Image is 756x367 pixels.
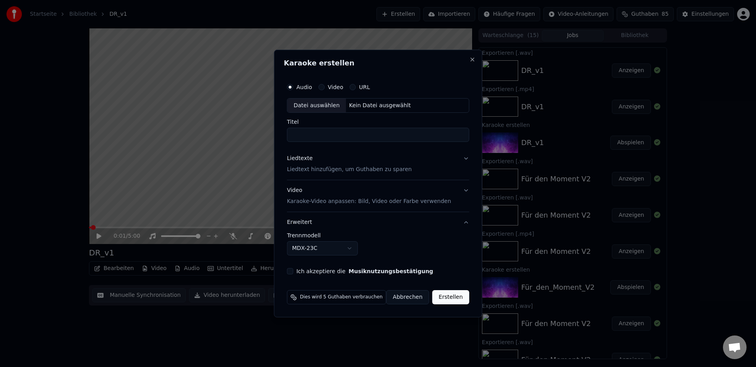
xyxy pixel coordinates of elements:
h2: Karaoke erstellen [284,60,472,67]
p: Karaoke-Video anpassen: Bild, Video oder Farbe verwenden [287,197,451,205]
p: Liedtext hinzufügen, um Guthaben zu sparen [287,166,412,174]
label: Video [328,84,343,90]
button: VideoKaraoke-Video anpassen: Bild, Video oder Farbe verwenden [287,181,469,212]
div: Video [287,187,451,206]
div: Datei auswählen [287,99,346,113]
div: Kein Datei ausgewählt [346,102,414,110]
label: Ich akzeptiere die [296,268,433,274]
button: LiedtexteLiedtext hinzufügen, um Guthaben zu sparen [287,149,469,180]
div: Liedtexte [287,155,313,163]
button: Abbrechen [386,290,429,304]
label: URL [359,84,370,90]
button: Ich akzeptiere die [348,268,433,274]
span: Dies wird 5 Guthaben verbrauchen [300,294,383,300]
label: Trennmodell [287,233,469,238]
button: Erstellen [432,290,469,304]
button: Erweitert [287,212,469,233]
div: Erweitert [287,233,469,262]
label: Audio [296,84,312,90]
label: Titel [287,119,469,125]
